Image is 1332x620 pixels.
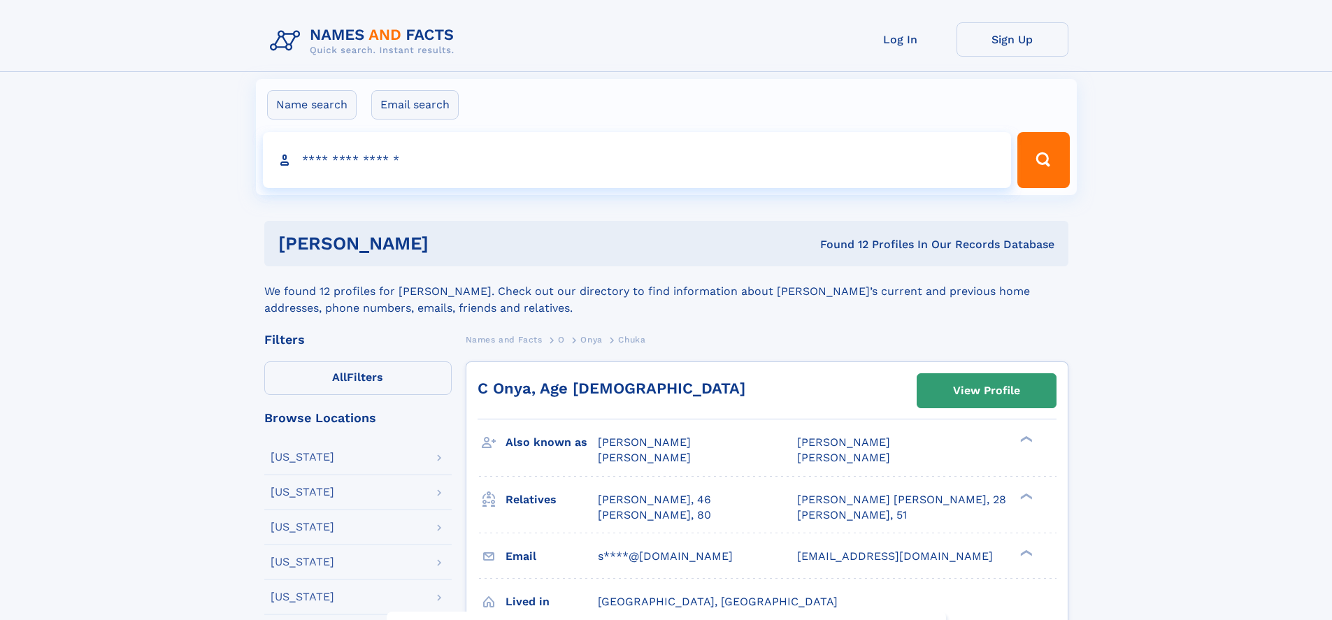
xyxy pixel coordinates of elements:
[558,335,565,345] span: O
[618,335,645,345] span: Chuka
[598,507,711,523] a: [PERSON_NAME], 80
[271,521,334,533] div: [US_STATE]
[264,412,452,424] div: Browse Locations
[264,361,452,395] label: Filters
[797,492,1006,507] a: [PERSON_NAME] [PERSON_NAME], 28
[797,451,890,464] span: [PERSON_NAME]
[797,549,993,563] span: [EMAIL_ADDRESS][DOMAIN_NAME]
[598,595,838,608] span: [GEOGRAPHIC_DATA], [GEOGRAPHIC_DATA]
[271,591,334,603] div: [US_STATE]
[845,22,957,57] a: Log In
[506,545,598,568] h3: Email
[466,331,543,348] a: Names and Facts
[580,335,602,345] span: Onya
[264,266,1068,317] div: We found 12 profiles for [PERSON_NAME]. Check out our directory to find information about [PERSON...
[271,486,334,498] div: [US_STATE]
[797,507,907,523] a: [PERSON_NAME], 51
[506,590,598,614] h3: Lived in
[580,331,602,348] a: Onya
[957,22,1068,57] a: Sign Up
[478,380,745,397] a: C Onya, Age [DEMOGRAPHIC_DATA]
[264,22,466,60] img: Logo Names and Facts
[558,331,565,348] a: O
[598,451,691,464] span: [PERSON_NAME]
[506,431,598,454] h3: Also known as
[797,435,890,449] span: [PERSON_NAME]
[1017,548,1033,557] div: ❯
[271,452,334,463] div: [US_STATE]
[598,435,691,449] span: [PERSON_NAME]
[917,374,1056,408] a: View Profile
[953,375,1020,407] div: View Profile
[371,90,459,120] label: Email search
[271,556,334,568] div: [US_STATE]
[264,333,452,346] div: Filters
[263,132,1012,188] input: search input
[267,90,357,120] label: Name search
[598,492,711,507] a: [PERSON_NAME], 46
[506,488,598,512] h3: Relatives
[278,235,624,252] h1: [PERSON_NAME]
[1017,132,1069,188] button: Search Button
[1017,491,1033,500] div: ❯
[332,370,347,384] span: All
[1017,435,1033,444] div: ❯
[624,237,1054,252] div: Found 12 Profiles In Our Records Database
